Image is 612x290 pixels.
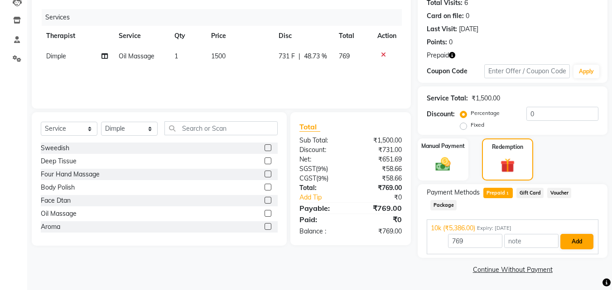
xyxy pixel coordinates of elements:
div: ₹651.69 [351,155,409,164]
span: 731 F [279,52,295,61]
div: Discount: [427,109,455,119]
div: Last Visit: [427,24,457,34]
span: Payment Methods [427,188,480,197]
th: Therapist [41,26,113,46]
div: Balance : [293,227,351,236]
span: 9% [318,165,326,172]
div: ₹58.66 [351,164,409,174]
div: Face Dtan [41,196,71,205]
div: 0 [466,11,469,21]
div: ₹0 [361,193,409,202]
div: Sub Total: [293,136,351,145]
div: Body Polish [41,183,75,192]
div: ( ) [293,174,351,183]
span: Gift Card [516,188,544,198]
div: ₹731.00 [351,145,409,155]
div: Oil Massage [41,209,77,219]
th: Price [206,26,273,46]
div: Deep Tissue [41,157,77,166]
span: Package [430,200,457,210]
div: 0 [449,38,453,47]
div: Coupon Code [427,67,484,76]
div: ( ) [293,164,351,174]
span: Voucher [547,188,571,198]
span: Prepaid [483,188,513,198]
span: Prepaid [427,51,449,60]
span: | [299,52,300,61]
img: _cash.svg [431,156,455,173]
th: Disc [273,26,333,46]
span: CGST [299,174,316,182]
label: Fixed [471,121,484,129]
span: Oil Massage [119,52,154,60]
div: Card on file: [427,11,464,21]
span: Total [299,122,320,132]
label: Redemption [492,143,523,151]
img: _gift.svg [496,157,519,174]
th: Action [372,26,402,46]
a: Add Tip [293,193,360,202]
div: Discount: [293,145,351,155]
th: Service [113,26,169,46]
div: Total: [293,183,351,193]
span: Expiry: [DATE] [477,224,511,232]
div: Sweedish [41,143,69,153]
div: Four Hand Massage [41,170,100,179]
input: Search or Scan [164,121,278,135]
span: 1500 [211,52,226,60]
label: Percentage [471,109,500,117]
span: 1 [174,52,178,60]
button: Add [560,234,593,249]
input: Amount [448,234,502,248]
div: ₹769.00 [351,227,409,236]
th: Qty [169,26,206,46]
div: ₹1,500.00 [351,136,409,145]
label: Manual Payment [421,142,465,150]
div: ₹0 [351,214,409,225]
span: 1 [505,191,510,196]
div: Aroma [41,222,60,232]
span: 48.73 % [304,52,327,61]
span: SGST [299,165,316,173]
input: note [504,234,559,248]
a: Continue Without Payment [419,265,606,275]
div: ₹769.00 [351,183,409,193]
span: 9% [318,175,327,182]
div: Services [42,9,409,26]
div: Net: [293,155,351,164]
div: [DATE] [459,24,478,34]
button: Apply [573,65,599,78]
span: Dimple [46,52,66,60]
div: Service Total: [427,94,468,103]
div: Payable: [293,203,351,214]
th: Total [333,26,372,46]
div: ₹1,500.00 [472,94,500,103]
div: Points: [427,38,447,47]
input: Enter Offer / Coupon Code [484,64,570,78]
div: Paid: [293,214,351,225]
div: ₹58.66 [351,174,409,183]
div: ₹769.00 [351,203,409,214]
span: 10k (₹5,386.00) [431,223,475,233]
span: 769 [339,52,350,60]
